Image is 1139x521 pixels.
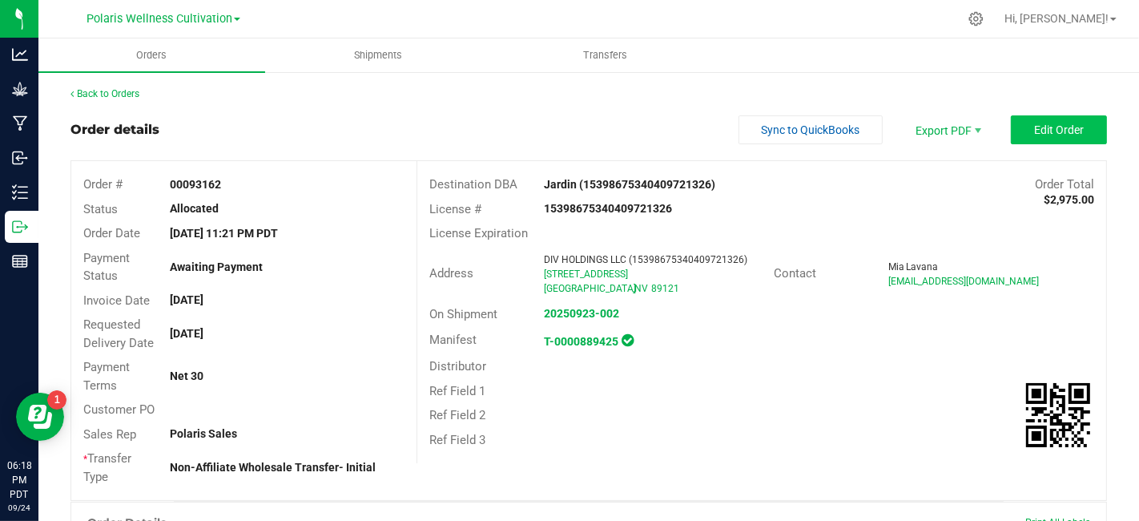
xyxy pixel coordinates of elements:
[762,123,860,136] span: Sync to QuickBooks
[83,451,131,484] span: Transfer Type
[170,327,203,340] strong: [DATE]
[544,269,628,280] span: [STREET_ADDRESS]
[429,202,481,216] span: License #
[170,427,237,440] strong: Polaris Sales
[651,283,679,294] span: 89121
[966,11,986,26] div: Manage settings
[888,261,904,273] span: Mia
[739,115,883,144] button: Sync to QuickBooks
[429,307,497,321] span: On Shipment
[429,333,477,347] span: Manifest
[1034,123,1084,136] span: Edit Order
[70,88,139,99] a: Back to Orders
[170,461,376,474] strong: Non-Affiliate Wholesale Transfer- Initial
[1011,115,1107,144] button: Edit Order
[12,219,28,235] inline-svg: Outbound
[83,202,118,216] span: Status
[83,427,136,442] span: Sales Rep
[170,370,203,382] strong: Net 30
[634,283,648,294] span: NV
[429,384,485,398] span: Ref Field 1
[429,177,517,192] span: Destination DBA
[87,12,232,26] span: Polaris Wellness Cultivation
[544,178,715,191] strong: Jardin (15398675340409721326)
[429,359,486,374] span: Distributor
[170,178,221,191] strong: 00093162
[83,360,130,393] span: Payment Terms
[12,184,28,200] inline-svg: Inventory
[899,115,995,144] li: Export PDF
[170,260,263,273] strong: Awaiting Payment
[333,48,425,63] span: Shipments
[12,253,28,269] inline-svg: Reports
[265,38,492,72] a: Shipments
[544,283,636,294] span: [GEOGRAPHIC_DATA]
[70,120,159,139] div: Order details
[888,276,1039,287] span: [EMAIL_ADDRESS][DOMAIN_NAME]
[83,177,123,192] span: Order #
[7,458,31,502] p: 06:18 PM PDT
[906,261,938,273] span: Lavana
[1035,177,1094,192] span: Order Total
[170,293,203,306] strong: [DATE]
[7,502,31,514] p: 09/24
[544,335,618,348] a: T-0000889425
[492,38,718,72] a: Transfers
[170,227,278,240] strong: [DATE] 11:21 PM PDT
[1004,12,1109,25] span: Hi, [PERSON_NAME]!
[16,393,64,441] iframe: Resource center
[429,266,473,281] span: Address
[115,48,189,63] span: Orders
[544,307,619,320] a: 20250923-002
[170,202,219,215] strong: Allocated
[83,226,140,240] span: Order Date
[429,226,528,240] span: License Expiration
[83,251,130,284] span: Payment Status
[38,38,265,72] a: Orders
[1026,383,1090,447] qrcode: 00093162
[633,283,634,294] span: ,
[47,390,66,410] iframe: Resource center unread badge
[83,402,155,417] span: Customer PO
[429,433,485,447] span: Ref Field 3
[1026,383,1090,447] img: Scan me!
[1044,193,1094,206] strong: $2,975.00
[12,115,28,131] inline-svg: Manufacturing
[12,150,28,166] inline-svg: Inbound
[12,81,28,97] inline-svg: Grow
[544,254,747,265] span: DIV HOLDINGS LLC (15398675340409721326)
[12,46,28,63] inline-svg: Analytics
[622,332,634,349] span: In Sync
[429,408,485,422] span: Ref Field 2
[544,202,672,215] strong: 15398675340409721326
[561,48,649,63] span: Transfers
[83,293,150,308] span: Invoice Date
[83,317,154,350] span: Requested Delivery Date
[774,266,816,281] span: Contact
